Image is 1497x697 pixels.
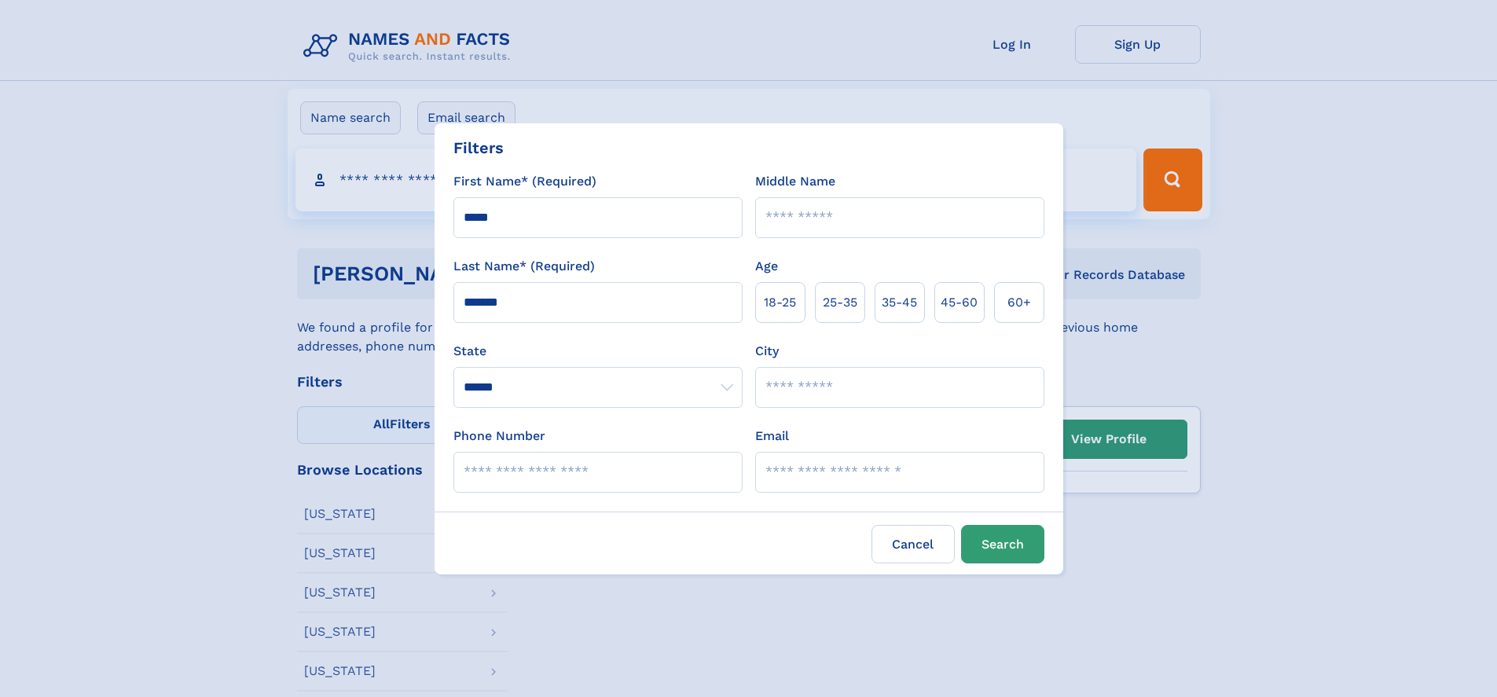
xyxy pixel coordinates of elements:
[453,342,743,361] label: State
[453,257,595,276] label: Last Name* (Required)
[871,525,955,563] label: Cancel
[755,257,778,276] label: Age
[941,293,978,312] span: 45‑60
[755,172,835,191] label: Middle Name
[453,427,545,446] label: Phone Number
[755,427,789,446] label: Email
[764,293,796,312] span: 18‑25
[453,136,504,160] div: Filters
[961,525,1044,563] button: Search
[1007,293,1031,312] span: 60+
[755,342,779,361] label: City
[453,172,596,191] label: First Name* (Required)
[882,293,917,312] span: 35‑45
[823,293,857,312] span: 25‑35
